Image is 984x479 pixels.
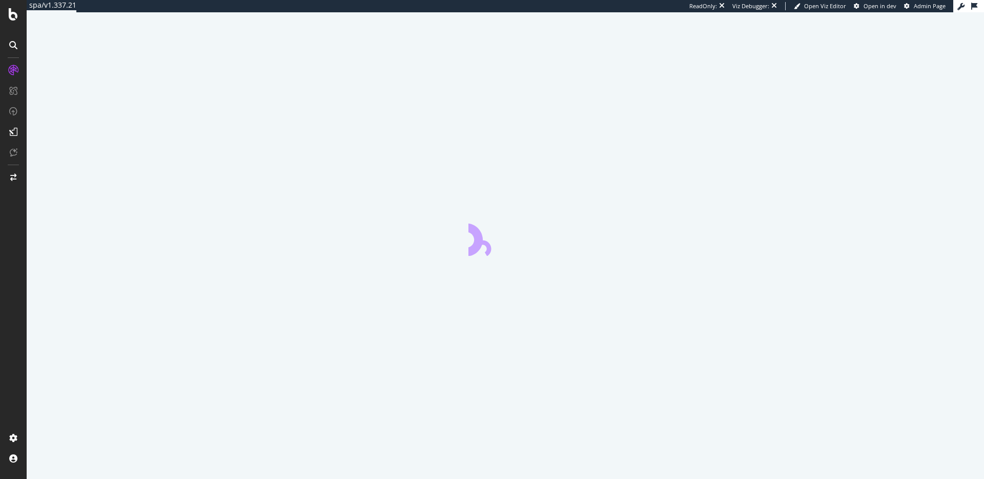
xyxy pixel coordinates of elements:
a: Admin Page [904,2,946,10]
a: Open Viz Editor [794,2,846,10]
div: ReadOnly: [689,2,717,10]
span: Open in dev [864,2,896,10]
span: Open Viz Editor [804,2,846,10]
span: Admin Page [914,2,946,10]
a: Open in dev [854,2,896,10]
div: animation [468,219,542,256]
div: Viz Debugger: [732,2,769,10]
